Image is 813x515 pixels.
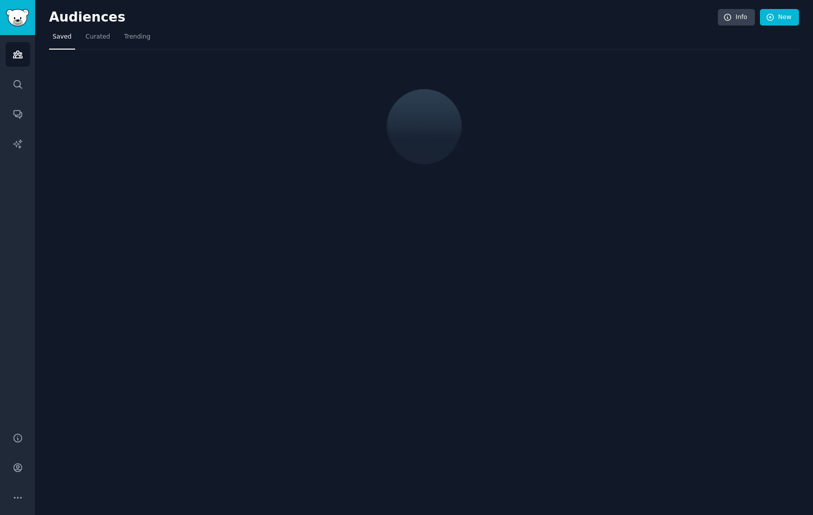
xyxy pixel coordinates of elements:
[124,33,150,42] span: Trending
[760,9,799,26] a: New
[49,29,75,50] a: Saved
[53,33,72,42] span: Saved
[49,10,718,26] h2: Audiences
[718,9,755,26] a: Info
[86,33,110,42] span: Curated
[82,29,114,50] a: Curated
[121,29,154,50] a: Trending
[6,9,29,27] img: GummySearch logo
